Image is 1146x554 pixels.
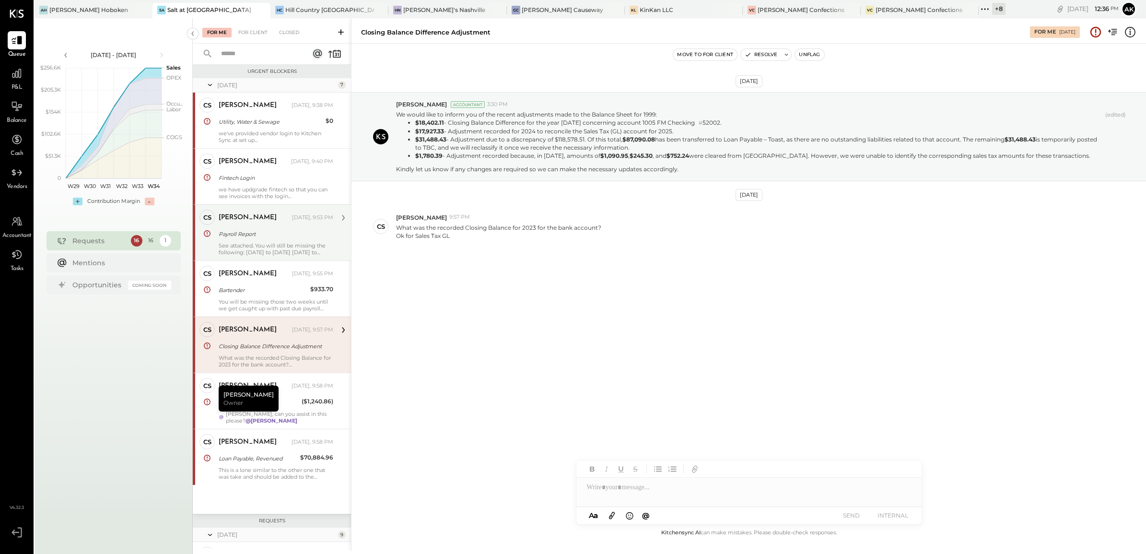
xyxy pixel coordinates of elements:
div: ($1,240.86) [302,397,333,406]
text: OPEX [166,74,182,81]
div: 16 [131,235,142,247]
div: CS [203,325,211,334]
div: $70,884.96 [300,453,333,462]
div: You will be missing those two weeks until we get caught up with past due payroll taxes [219,298,333,312]
strong: $245.30 [630,152,653,159]
div: Accountant [451,101,485,108]
div: Contribution Margin [87,198,140,205]
button: Ordered List [666,463,678,475]
div: [DATE], 9:58 PM [292,438,333,446]
div: Closing Balance Difference Adjustment [361,28,491,37]
div: For Client [234,28,272,37]
div: Closed [274,28,304,37]
div: What was the recorded Closing Balance for 2023 for the bank account? [219,354,333,368]
span: Vendors [7,183,27,191]
div: [DATE] [1059,29,1076,35]
div: [PERSON_NAME] [219,213,277,223]
div: See attached. You will still be missing the following: [DATE] to [DATE] [DATE] to [DATE] [DATE] t... [219,242,333,256]
div: we have updgrade fintech so that you can see invoices with the login [219,186,333,200]
div: Opportunities [72,280,123,290]
div: [PERSON_NAME], can you assist in this please? [226,411,333,424]
div: copy link [1055,4,1065,14]
span: Accountant [2,232,32,240]
text: COGS [166,134,182,141]
div: CS [203,157,211,166]
strong: $31,488.43 [415,136,446,143]
li: - Adjustment due to a discrepancy of $118,578.51. Of this total, has been transferred to Loan Pay... [415,135,1101,152]
div: Coming Soon [128,281,171,290]
div: [DATE] - [DATE] [73,51,154,59]
span: @ [642,511,650,520]
div: [DATE], 9:55 PM [292,270,333,278]
p: What was the recorded Closing Balance for 2023 for the bank account? [396,224,601,240]
div: 7 [338,81,346,89]
div: Closing Balance Difference Adjustment [219,342,330,351]
strong: $18,402.11 [415,119,444,126]
div: 1 [160,235,171,247]
text: Labor [166,106,181,113]
li: - Adjustment recorded for 2024 to reconcile the Sales Tax (GL) account for 2025. [415,127,1101,135]
div: + [73,198,82,205]
a: P&L [0,64,33,92]
button: Strikethrough [629,463,642,475]
a: Tasks [0,246,33,273]
div: VC [865,6,874,14]
strong: @[PERSON_NAME] [246,417,297,424]
strong: $752.24 [667,152,689,159]
div: [PERSON_NAME] [219,157,277,166]
div: Loan Payable, Revenued [219,454,297,463]
text: 0 [58,175,61,181]
span: a [594,511,598,520]
button: SEND [832,509,871,522]
text: $102.6K [41,130,61,137]
div: [PERSON_NAME] Causeway [522,6,603,14]
text: Occu... [166,100,183,107]
div: [PERSON_NAME] [219,269,277,279]
span: Balance [7,117,27,125]
span: P&L [12,83,23,92]
div: Utility, Water & Sewage [219,117,323,127]
span: 9:57 PM [449,213,470,221]
button: Aa [586,510,601,521]
div: Requests [72,236,126,246]
div: KL [630,6,638,14]
div: Ok for Sales Tax GL [396,232,601,240]
span: [PERSON_NAME] [396,213,447,222]
text: W34 [147,183,160,189]
div: Fintech Login [219,173,330,183]
p: We would like to inform you of the recent adjustments made to the Balance Sheet for 1999: [396,110,1101,118]
div: [DATE] [736,75,762,87]
div: Salt at [GEOGRAPHIC_DATA] [167,6,251,14]
div: For Me [202,28,232,37]
span: [PERSON_NAME] [396,100,447,108]
button: Bold [586,463,598,475]
li: - Closing Balance Difference for the year [DATE] concerning account 1005 FM Checking 52002. [415,118,1101,127]
button: Move to for client [673,49,737,60]
div: [PERSON_NAME] Confections - [GEOGRAPHIC_DATA] [876,6,964,14]
strong: $1,780.39 [415,152,443,159]
div: Kindly let us know if any changes are required so we can make the necessary updates accordingly. [396,165,1101,173]
button: Unflag [795,49,824,60]
text: $51.3K [45,153,61,159]
div: GC [512,6,520,14]
div: CS [377,222,385,231]
div: [DATE] [1067,4,1119,13]
span: 3:30 PM [487,101,508,108]
div: [PERSON_NAME] [219,386,279,412]
div: - [145,198,154,205]
button: Ak [1121,1,1136,17]
span: Queue [8,50,26,59]
button: Underline [615,463,627,475]
div: CS [203,381,211,390]
div: Sa [157,6,166,14]
div: [PERSON_NAME]'s Nashville [403,6,485,14]
text: W31 [100,183,111,189]
div: KinKan LLC [640,6,673,14]
a: Vendors [0,164,33,191]
text: W33 [132,183,143,189]
a: Queue [0,31,33,59]
div: $0 [326,116,333,126]
div: [PERSON_NAME] [219,325,277,335]
li: - Adjustment recorded because, in [DATE], amounts of , , and were cleared from [GEOGRAPHIC_DATA].... [415,152,1101,160]
text: $154K [46,108,61,115]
